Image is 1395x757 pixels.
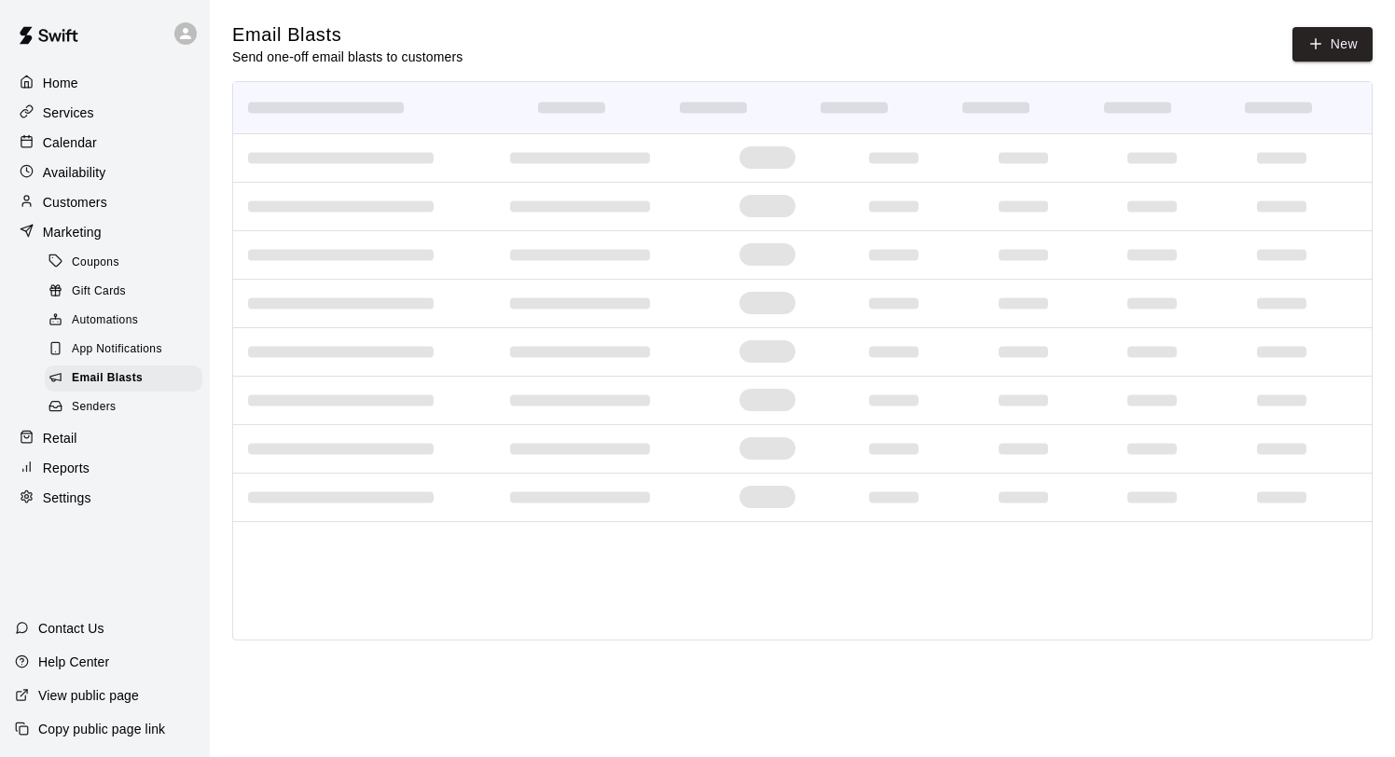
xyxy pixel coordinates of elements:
[232,22,463,48] h5: Email Blasts
[43,459,90,477] p: Reports
[43,163,106,182] p: Availability
[45,308,202,334] div: Automations
[43,193,107,212] p: Customers
[15,484,195,512] a: Settings
[38,720,165,738] p: Copy public page link
[45,365,202,392] div: Email Blasts
[15,218,195,246] a: Marketing
[43,489,91,507] p: Settings
[15,424,195,452] a: Retail
[45,250,202,276] div: Coupons
[45,279,202,305] div: Gift Cards
[1292,27,1373,62] a: New
[43,103,94,122] p: Services
[15,454,195,482] a: Reports
[43,429,77,447] p: Retail
[72,398,117,417] span: Senders
[43,74,78,92] p: Home
[72,311,138,330] span: Automations
[72,282,126,301] span: Gift Cards
[43,223,102,241] p: Marketing
[45,307,210,336] a: Automations
[38,686,139,705] p: View public page
[15,158,195,186] a: Availability
[232,48,463,66] p: Send one-off email blasts to customers
[15,188,195,216] a: Customers
[45,277,210,306] a: Gift Cards
[15,99,195,127] a: Services
[45,394,202,420] div: Senders
[72,254,119,272] span: Coupons
[15,129,195,157] a: Calendar
[72,340,162,359] span: App Notifications
[45,365,210,393] a: Email Blasts
[45,248,210,277] a: Coupons
[45,393,210,422] a: Senders
[38,653,109,671] p: Help Center
[45,337,202,363] div: App Notifications
[72,369,143,388] span: Email Blasts
[38,619,104,638] p: Contact Us
[15,69,195,97] a: Home
[43,133,97,152] p: Calendar
[45,336,210,365] a: App Notifications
